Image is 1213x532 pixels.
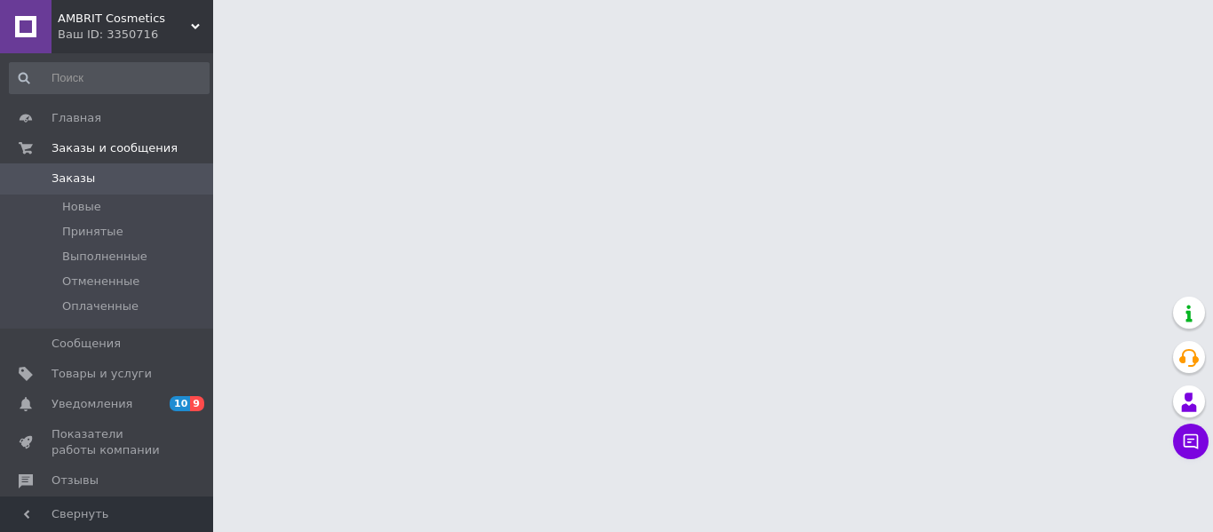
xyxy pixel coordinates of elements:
span: Заказы [52,171,95,187]
span: Отзывы [52,472,99,488]
input: Поиск [9,62,210,94]
span: 10 [170,396,190,411]
span: Выполненные [62,249,147,265]
span: 9 [190,396,204,411]
span: Новые [62,199,101,215]
span: Уведомления [52,396,132,412]
span: Отмененные [62,274,139,290]
span: Оплаченные [62,298,139,314]
span: Главная [52,110,101,126]
span: Показатели работы компании [52,426,164,458]
span: Товары и услуги [52,366,152,382]
span: AMBRIT Cosmetics [58,11,191,27]
button: Чат с покупателем [1173,424,1209,459]
span: Заказы и сообщения [52,140,178,156]
div: Ваш ID: 3350716 [58,27,213,43]
span: Принятые [62,224,123,240]
span: Сообщения [52,336,121,352]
